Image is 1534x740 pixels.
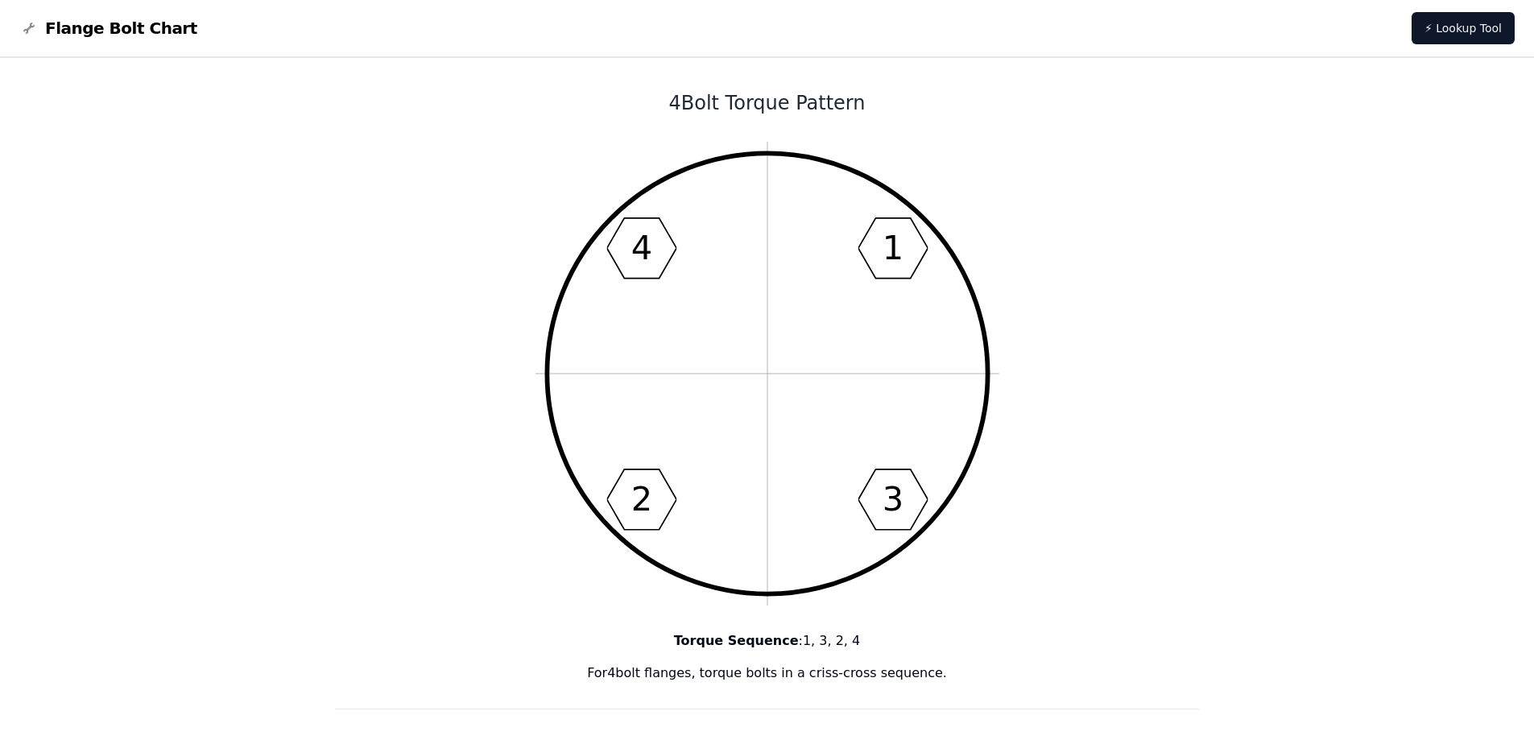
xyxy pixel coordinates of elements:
[19,17,197,39] a: Flange Bolt Chart LogoFlange Bolt Chart
[882,480,903,519] text: 3
[335,90,1200,116] h1: 4 Bolt Torque Pattern
[45,17,197,39] span: Flange Bolt Chart
[19,19,39,38] img: Flange Bolt Chart Logo
[631,229,651,267] text: 4
[674,633,799,648] b: Torque Sequence
[1412,12,1515,44] a: ⚡ Lookup Tool
[882,229,903,267] text: 1
[335,664,1200,683] p: For 4 bolt flanges, torque bolts in a criss-cross sequence.
[631,480,651,519] text: 2
[335,631,1200,651] p: : 1, 3, 2, 4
